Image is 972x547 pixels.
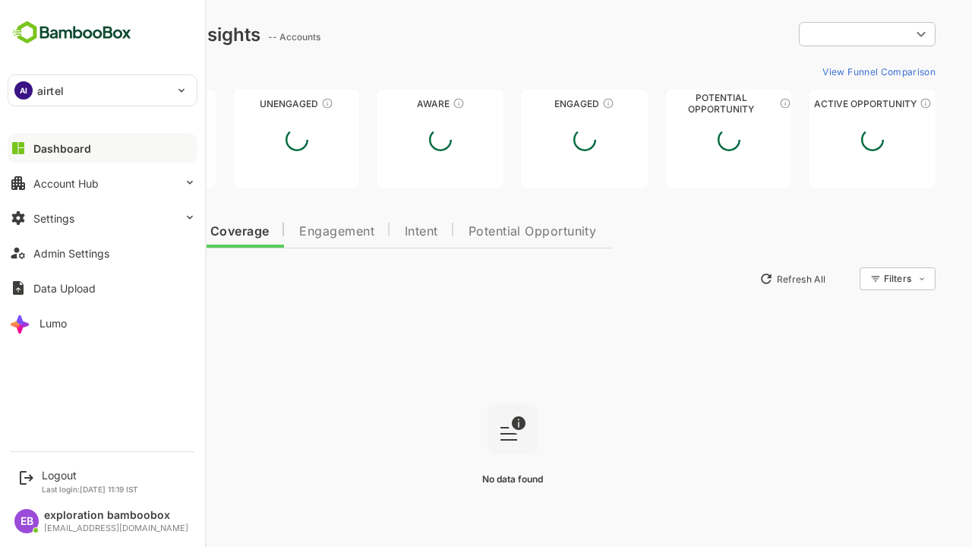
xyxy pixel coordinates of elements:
[33,142,91,155] div: Dashboard
[429,473,490,485] span: No data found
[215,31,272,43] ag: -- Accounts
[37,83,64,99] p: airtel
[181,98,307,109] div: Unengaged
[8,133,197,163] button: Dashboard
[42,469,138,482] div: Logout
[52,226,216,238] span: Data Quality and Coverage
[726,97,738,109] div: These accounts are MQAs and can be passed on to Inside Sales
[399,97,412,109] div: These accounts have just entered the buying cycle and need further nurturing
[8,75,197,106] div: AIairtel
[14,509,39,533] div: EB
[324,98,450,109] div: Aware
[44,509,188,522] div: exploration bamboobox
[613,98,739,109] div: Potential Opportunity
[8,308,197,338] button: Lumo
[763,59,882,84] button: View Funnel Comparison
[268,97,280,109] div: These accounts have not shown enough engagement and need nurturing
[699,267,779,291] button: Refresh All
[33,247,109,260] div: Admin Settings
[8,168,197,198] button: Account Hub
[39,317,67,330] div: Lumo
[33,212,74,225] div: Settings
[549,97,561,109] div: These accounts are warm, further nurturing would qualify them to MQAs
[469,98,595,109] div: Engaged
[36,24,207,46] div: Dashboard Insights
[8,273,197,303] button: Data Upload
[8,203,197,233] button: Settings
[33,177,99,190] div: Account Hub
[36,265,147,292] button: New Insights
[829,265,882,292] div: Filters
[36,98,163,109] div: Unreached
[124,97,136,109] div: These accounts have not been engaged with for a defined time period
[14,81,33,100] div: AI
[746,21,882,48] div: ​
[8,18,136,47] img: BambooboxFullLogoMark.5f36c76dfaba33ec1ec1367b70bb1252.svg
[8,238,197,268] button: Admin Settings
[352,226,385,238] span: Intent
[415,226,544,238] span: Potential Opportunity
[246,226,321,238] span: Engagement
[756,98,882,109] div: Active Opportunity
[831,273,858,284] div: Filters
[33,282,96,295] div: Data Upload
[44,523,188,533] div: [EMAIL_ADDRESS][DOMAIN_NAME]
[42,485,138,494] p: Last login: [DATE] 11:19 IST
[866,97,879,109] div: These accounts have open opportunities which might be at any of the Sales Stages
